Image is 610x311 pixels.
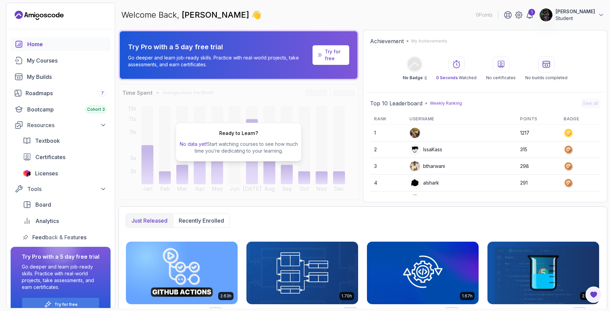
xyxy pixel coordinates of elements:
th: Points [516,114,560,125]
div: My Builds [27,73,107,81]
p: 1.70h [341,293,352,299]
a: 1 [526,11,534,19]
p: Go deeper and learn job-ready skills. Practice with real-world projects, take assessments, and ea... [128,54,310,68]
p: Go deeper and learn job-ready skills. Practice with real-world projects, take assessments, and ea... [22,263,99,291]
a: courses [11,54,111,67]
button: Recently enrolled [173,214,229,227]
button: Just released [126,214,173,227]
img: CI/CD with GitHub Actions card [126,242,238,304]
a: builds [11,70,111,84]
div: Roadmaps [26,89,107,97]
a: licenses [19,167,111,180]
td: 3 [370,158,405,175]
button: Resources [11,119,111,131]
p: [PERSON_NAME] [556,8,595,15]
div: Tools [27,185,107,193]
p: Just released [131,217,167,225]
a: Try for free [54,302,78,307]
span: Board [35,201,51,209]
a: Try for free [312,45,350,65]
a: bootcamp [11,103,111,116]
td: 291 [516,175,560,191]
span: [PERSON_NAME] [182,10,251,20]
p: No builds completed [525,75,567,81]
div: IssaKass [410,144,442,155]
img: user profile image [540,8,552,21]
div: btharwani [410,161,445,172]
td: 2 [370,141,405,158]
span: Feedback & Features [32,233,86,241]
div: Resources [27,121,107,129]
div: Bootcamp [27,105,107,114]
td: 1217 [516,125,560,141]
td: 315 [516,141,560,158]
img: Database Design & Implementation card [246,242,358,304]
td: 4 [370,175,405,191]
h2: Top 10 Leaderboard [370,99,422,107]
a: feedback [19,230,111,244]
div: alshark [410,177,439,188]
p: No certificates [486,75,516,81]
img: user profile image [410,161,420,171]
p: 2.63h [220,293,231,299]
img: default monster avatar [410,194,420,205]
a: Landing page [15,10,64,21]
p: Student [556,15,595,22]
button: See all [581,99,600,108]
p: 2.75h [582,293,593,299]
div: Home [27,40,107,48]
td: 261 [516,191,560,208]
p: Welcome Back, [121,10,261,20]
span: 👋 [250,8,263,22]
span: 7 [101,90,104,96]
a: roadmaps [11,86,111,100]
h2: Ready to Learn? [219,130,258,137]
img: user profile image [410,178,420,188]
th: Rank [370,114,405,125]
button: user profile image[PERSON_NAME]Student [539,8,605,22]
button: Open Feedback Button [585,287,602,303]
td: 298 [516,158,560,175]
a: certificates [19,150,111,164]
p: Recently enrolled [179,217,224,225]
span: Analytics [35,217,59,225]
img: user profile image [410,128,420,138]
p: Watched [436,75,477,81]
p: 0 Points [476,12,493,18]
span: No data yet! [180,141,207,147]
span: 0 Seconds [436,75,458,80]
a: analytics [19,214,111,228]
p: My Achievements [411,38,447,44]
a: home [11,37,111,51]
span: Cohort 3 [87,107,105,112]
th: Badge [560,114,600,125]
img: Java Integration Testing card [367,242,479,304]
td: 5 [370,191,405,208]
td: 1 [370,125,405,141]
div: My Courses [27,56,107,65]
a: board [19,198,111,211]
a: textbook [19,134,111,148]
h2: Achievement [370,37,404,45]
p: Start watching courses to see how much time you’re dedicating to your learning. [179,141,299,154]
img: Java Unit Testing and TDD card [487,242,599,304]
img: jetbrains icon [23,170,31,177]
span: Textbook [35,137,60,145]
span: Certificates [35,153,65,161]
button: Tools [11,183,111,195]
img: user profile image [410,144,420,155]
th: Username [405,114,516,125]
a: Try for free [325,48,343,62]
div: 1 [528,9,535,16]
div: kzanxavier [410,194,448,205]
p: Weekly Ranking [430,101,462,106]
p: Try Pro with a 5 day free trial [128,42,310,52]
span: Licenses [35,169,58,177]
p: No Badge :( [403,75,427,81]
p: 1.67h [462,293,472,299]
